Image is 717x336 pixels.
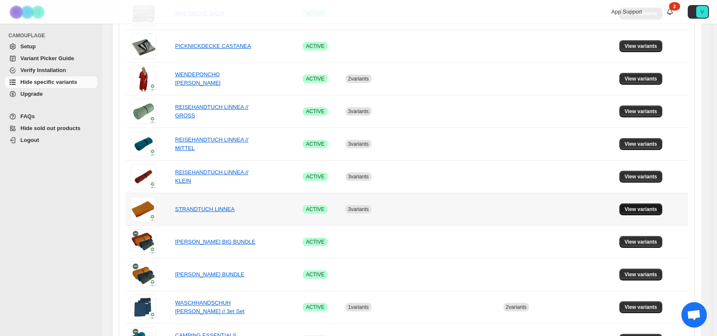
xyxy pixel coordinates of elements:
span: ACTIVE [306,206,324,213]
span: 3 variants [348,108,369,114]
button: View variants [619,301,662,313]
a: WASCHHANDSCHUH [PERSON_NAME] // 3er Set [175,300,244,314]
span: 2 variants [348,76,369,82]
span: Upgrade [20,91,43,97]
span: Variant Picker Guide [20,55,74,61]
span: ACTIVE [306,108,324,115]
a: Verify Installation [5,64,97,76]
span: ACTIVE [306,43,324,50]
a: FAQs [5,111,97,122]
span: App Support [611,8,642,15]
img: REISEHANDTUCH LINNEA // GROSS [131,99,156,124]
span: Setup [20,43,36,50]
span: View variants [624,271,657,278]
span: View variants [624,239,657,245]
button: View variants [619,236,662,248]
a: Logout [5,134,97,146]
a: REISEHANDTUCH LINNEA // KLEIN [175,169,248,184]
a: STRANDTUCH LINNEA [175,206,234,212]
span: ACTIVE [306,239,324,245]
img: Camouflage [7,0,49,24]
a: 2 [666,8,674,16]
span: View variants [624,304,657,311]
a: Chat öffnen [681,302,707,328]
span: 1 variants [348,304,369,310]
img: REISEHANDTUCH LINNEA // MITTEL [131,131,156,157]
span: 3 variants [348,206,369,212]
span: View variants [624,75,657,82]
a: Variant Picker Guide [5,53,97,64]
span: Avatar with initials V [696,6,708,18]
span: View variants [624,141,657,147]
button: View variants [619,138,662,150]
a: REISEHANDTUCH LINNEA // GROSS [175,104,248,119]
span: Verify Installation [20,67,66,73]
span: ACTIVE [306,271,324,278]
span: View variants [624,173,657,180]
span: View variants [624,108,657,115]
img: REISEHANDTUCH LINNEA // KLEIN [131,164,156,189]
a: [PERSON_NAME] BIG BUNDLE [175,239,255,245]
img: LINNEA BIG BUNDLE [131,229,156,255]
button: View variants [619,106,662,117]
text: V [700,9,704,14]
button: View variants [619,203,662,215]
a: [PERSON_NAME] BUNDLE [175,271,244,278]
a: Setup [5,41,97,53]
span: View variants [624,206,657,213]
span: View variants [624,43,657,50]
img: WENDEPONCHO OLEA [131,66,156,92]
span: 2 variants [506,304,527,310]
span: Logout [20,137,39,143]
span: 3 variants [348,174,369,180]
a: PICKNICKDECKE CASTANEA [175,43,251,49]
button: Avatar with initials V [688,5,709,19]
span: CAMOUFLAGE [8,32,98,39]
img: WASCHHANDSCHUH LINNEA // 3er Set [131,294,156,320]
span: 3 variants [348,141,369,147]
a: Hide specific variants [5,76,97,88]
span: ACTIVE [306,75,324,82]
a: REISEHANDTUCH LINNEA // MITTEL [175,136,248,151]
a: Upgrade [5,88,97,100]
span: Hide specific variants [20,79,77,85]
div: 2 [669,2,680,11]
span: ACTIVE [306,141,324,147]
a: WENDEPONCHO [PERSON_NAME] [175,71,220,86]
img: LINNEA BUNDLE [131,262,156,287]
button: View variants [619,40,662,52]
img: PICKNICKDECKE CASTANEA [131,33,156,59]
span: FAQs [20,113,35,119]
a: Hide sold out products [5,122,97,134]
img: STRANDTUCH LINNEA [131,197,156,222]
span: ACTIVE [306,173,324,180]
span: Hide sold out products [20,125,81,131]
button: View variants [619,171,662,183]
button: View variants [619,269,662,280]
button: View variants [619,73,662,85]
span: ACTIVE [306,304,324,311]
